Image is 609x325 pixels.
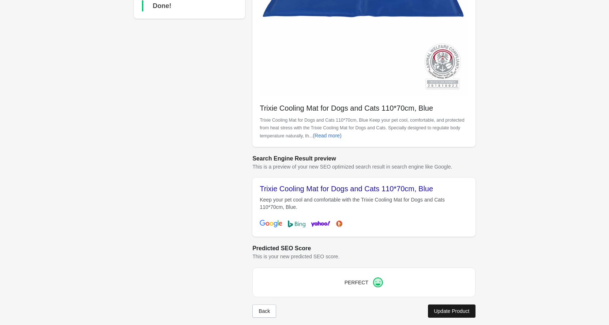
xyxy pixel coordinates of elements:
p: Trixie Cooling Mat for Dogs and Cats 110*70cm, Blue [260,103,468,113]
div: Done! [153,0,172,11]
img: happy.png [372,277,383,288]
img: duckduckgo-9296ea666b33cc21a1b3646608c049a2adb471023ec4547030f9c0888b093ea3.png [332,220,346,228]
span: This is your new predicted SEO score. [252,254,339,259]
img: bing-b792579f80685e49055916f9e67a0c8ab2d0b2400f22ee539d8172f7144135be.png [288,220,305,228]
div: (Read more) [313,133,342,139]
span: Trixie Cooling Mat for Dogs and Cats 110*70cm, Blue [260,185,433,193]
button: Update Product [428,304,475,318]
span: PERFECT [345,280,368,285]
span: Keep your pet cool and comfortable with the Trixie Cooling Mat for Dogs and Cats 110*70cm, Blue. [260,197,445,210]
h2: Search Engine Result preview [252,154,475,163]
img: yahoo-cf26812ce9192cbb6d8fdd3b07898d376d74e5974f6533aaba4bf5d5b451289c.png [311,218,330,229]
button: Back [252,304,276,318]
span: Trixie Cooling Mat for Dogs and Cats 110*70cm, Blue Keep your pet cool, comfortable, and protecte... [260,118,465,139]
button: (Read more) [310,129,345,142]
div: Update Product [434,308,469,314]
h2: Predicted SEO Score [252,244,475,253]
img: google-7db8ea4f97d2f7e91f6dc04224da29ca421b9c864e7b870c42f5917e299b1774.png [260,220,282,228]
div: Back [259,308,270,314]
span: This is a preview of your new SEO optimized search result in search engine like Google. [252,164,452,170]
